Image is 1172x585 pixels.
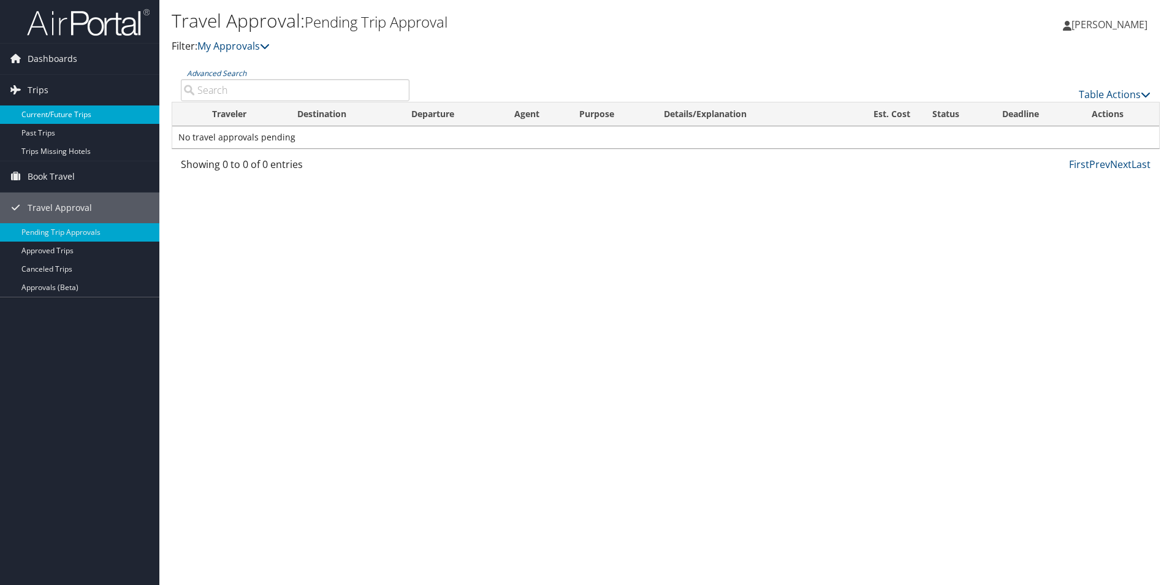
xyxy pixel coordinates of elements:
[1110,158,1132,171] a: Next
[181,79,409,101] input: Advanced Search
[1071,18,1147,31] span: [PERSON_NAME]
[1063,6,1160,43] a: [PERSON_NAME]
[172,8,831,34] h1: Travel Approval:
[1132,158,1151,171] a: Last
[172,126,1159,148] td: No travel approvals pending
[27,8,150,37] img: airportal-logo.png
[172,39,831,55] p: Filter:
[197,39,270,53] a: My Approvals
[921,102,991,126] th: Status: activate to sort column ascending
[1089,158,1110,171] a: Prev
[1079,88,1151,101] a: Table Actions
[187,68,246,78] a: Advanced Search
[28,44,77,74] span: Dashboards
[568,102,653,126] th: Purpose
[305,12,447,32] small: Pending Trip Approval
[28,193,92,223] span: Travel Approval
[181,157,409,178] div: Showing 0 to 0 of 0 entries
[400,102,503,126] th: Departure: activate to sort column ascending
[201,102,286,126] th: Traveler: activate to sort column ascending
[653,102,835,126] th: Details/Explanation
[835,102,922,126] th: Est. Cost: activate to sort column ascending
[503,102,569,126] th: Agent
[1081,102,1159,126] th: Actions
[1069,158,1089,171] a: First
[286,102,400,126] th: Destination: activate to sort column ascending
[28,75,48,105] span: Trips
[991,102,1081,126] th: Deadline: activate to sort column descending
[28,161,75,192] span: Book Travel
